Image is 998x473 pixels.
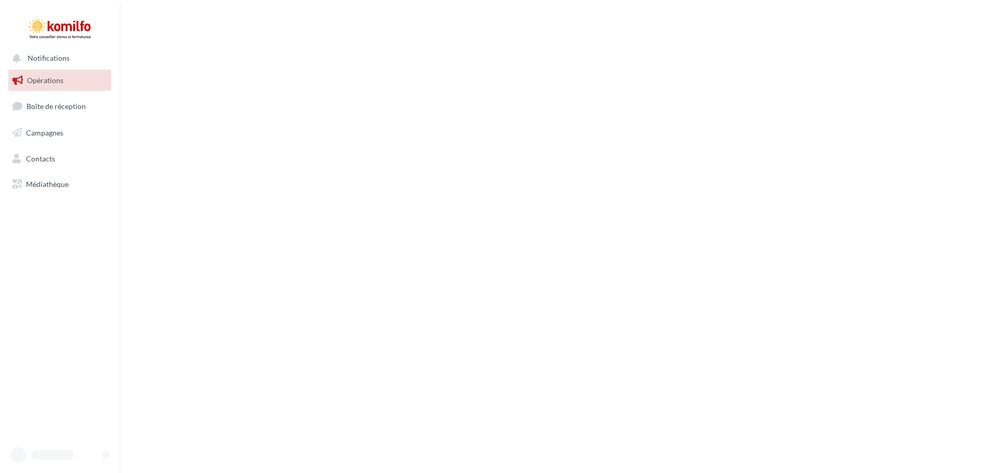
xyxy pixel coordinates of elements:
[26,128,63,137] span: Campagnes
[6,95,113,117] a: Boîte de réception
[6,173,113,195] a: Médiathèque
[27,102,86,111] span: Boîte de réception
[6,122,113,144] a: Campagnes
[28,54,70,63] span: Notifications
[26,180,69,188] span: Médiathèque
[26,154,55,163] span: Contacts
[6,70,113,91] a: Opérations
[27,76,63,85] span: Opérations
[6,148,113,170] a: Contacts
